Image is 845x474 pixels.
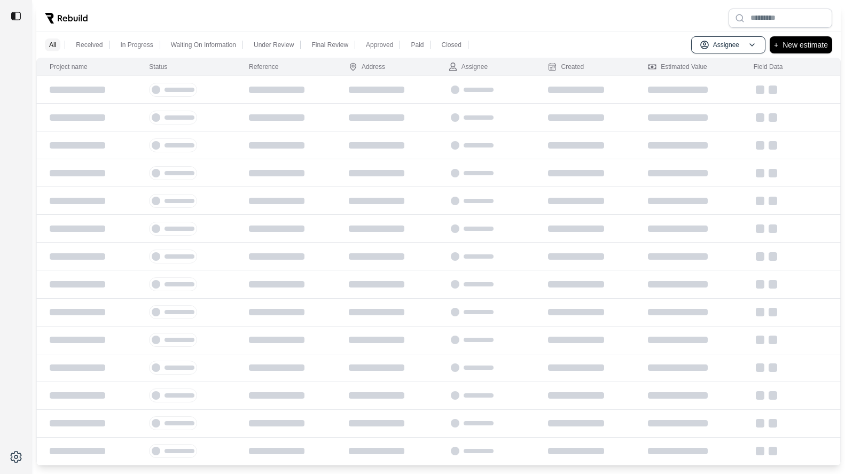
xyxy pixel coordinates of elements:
button: Assignee [691,36,765,53]
p: Assignee [713,41,739,49]
p: All [49,41,56,49]
p: New estimate [783,38,828,51]
div: Field Data [754,63,783,71]
div: Created [548,63,584,71]
div: Status [149,63,167,71]
p: Received [76,41,103,49]
img: Rebuild [45,13,88,24]
p: Under Review [254,41,294,49]
p: Paid [411,41,424,49]
p: Approved [366,41,393,49]
p: + [774,38,778,51]
p: Final Review [311,41,348,49]
p: In Progress [120,41,153,49]
div: Estimated Value [648,63,707,71]
button: +New estimate [770,36,832,53]
div: Project name [50,63,88,71]
p: Closed [442,41,461,49]
img: toggle sidebar [11,11,21,21]
p: Waiting On Information [171,41,236,49]
div: Reference [249,63,278,71]
div: Assignee [449,63,488,71]
div: Address [349,63,385,71]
